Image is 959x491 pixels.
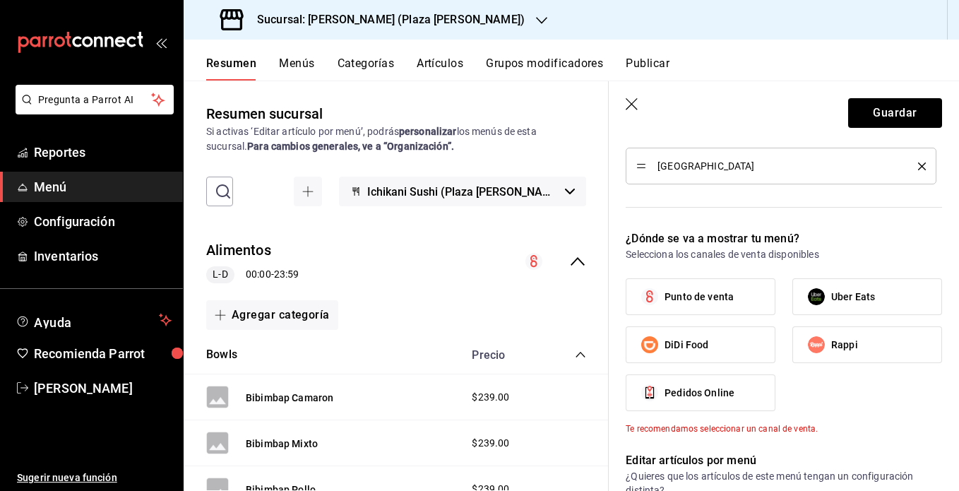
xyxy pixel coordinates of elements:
div: navigation tabs [206,57,959,81]
span: Configuración [34,212,172,231]
p: ¿Dónde se va a mostrar tu menú? [626,230,942,247]
div: Si activas ‘Editar artículo por menú’, podrás los menús de esta sucursal. [206,124,586,154]
button: Bibimbap Mixto [246,437,318,451]
span: DiDi Food [665,338,708,353]
strong: Para cambios generales, ve a “Organización”. [247,141,454,152]
span: Rappi [831,338,858,353]
button: Agregar categoría [206,300,338,330]
button: Publicar [626,57,669,81]
button: Bibimbap Camaron [246,391,333,405]
a: Pregunta a Parrot AI [10,102,174,117]
button: collapse-category-row [575,349,586,360]
button: Grupos modificadores [486,57,603,81]
span: Sugerir nueva función [17,471,172,485]
span: $239.00 [472,436,509,451]
button: Guardar [848,98,942,128]
span: $239.00 [472,390,509,405]
span: Pedidos Online [665,386,734,401]
p: Editar artículos por menú [626,452,942,469]
button: Pregunta a Parrot AI [16,85,174,114]
button: open_drawer_menu [155,37,167,48]
button: Resumen [206,57,256,81]
div: Precio [458,348,548,362]
span: Recomienda Parrot [34,344,172,363]
span: Ichikani Sushi (Plaza [PERSON_NAME]) [367,185,559,199]
div: Te recomendamos seleccionar un canal de venta. [626,422,942,435]
h3: Sucursal: [PERSON_NAME] (Plaza [PERSON_NAME]) [246,11,525,28]
button: delete [908,162,926,170]
span: Inventarios [34,247,172,266]
span: L-D [207,267,233,282]
div: collapse-menu-row [184,229,609,295]
span: Punto de venta [665,290,734,304]
div: 00:00 - 23:59 [206,266,299,283]
input: Buscar menú [236,177,244,206]
button: Alimentos [206,240,271,261]
button: Menús [279,57,314,81]
p: Selecciona los canales de venta disponibles [626,247,942,261]
button: Ichikani Sushi (Plaza [PERSON_NAME]) [339,177,586,206]
span: Ayuda [34,312,153,329]
span: [PERSON_NAME] [34,379,172,398]
button: Categorías [338,57,395,81]
strong: personalizar [399,126,457,137]
button: Artículos [417,57,463,81]
button: Bowls [206,347,237,363]
span: Pregunta a Parrot AI [38,93,152,107]
div: Resumen sucursal [206,103,323,124]
span: Uber Eats [831,290,875,304]
span: Menú [34,177,172,196]
span: Reportes [34,143,172,162]
span: [GEOGRAPHIC_DATA] [657,161,897,171]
